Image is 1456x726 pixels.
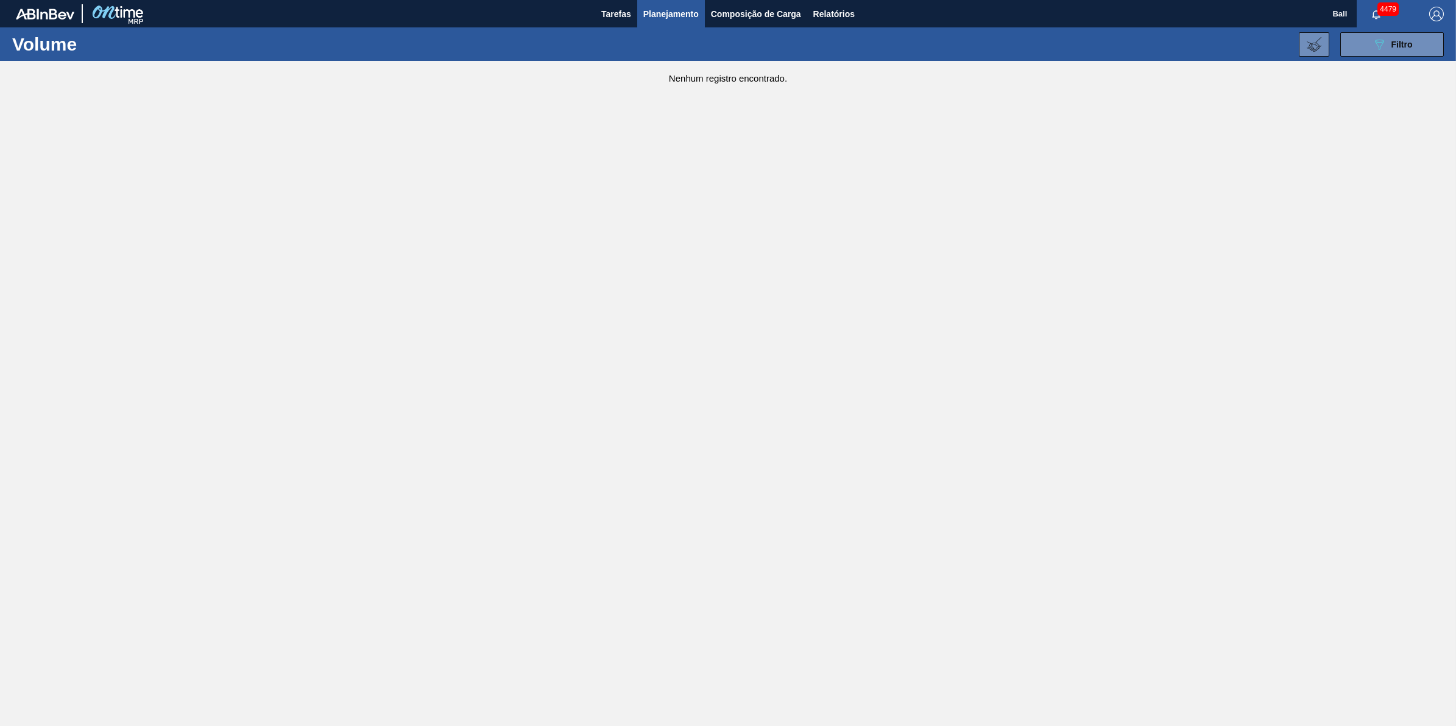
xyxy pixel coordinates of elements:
[1299,32,1329,57] button: Importar Negociações de Volume
[12,37,200,51] h1: Volume
[1340,32,1444,57] button: Filtro
[813,7,855,21] span: Relatórios
[1429,7,1444,21] img: Logout
[711,7,801,21] span: Composição de Carga
[1377,2,1399,16] span: 4479
[1357,5,1396,23] button: Notificações
[1391,40,1413,49] span: Filtro
[16,9,74,19] img: TNhmsLtSVTkK8tSr43FrP2fwEKptu5GPRR3wAAAABJRU5ErkJggg==
[643,7,699,21] span: Planejamento
[601,7,631,21] span: Tarefas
